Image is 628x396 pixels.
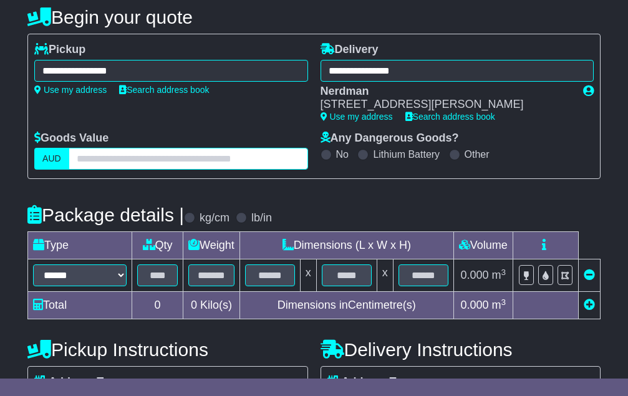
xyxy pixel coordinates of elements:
label: Goods Value [34,132,109,145]
td: Kilo(s) [183,292,240,319]
div: Nerdman [321,85,571,99]
label: Delivery [321,43,379,57]
td: 0 [132,292,183,319]
label: lb/in [251,211,272,225]
span: 0 [191,299,197,311]
label: No [336,148,349,160]
label: AUD [34,148,69,170]
a: Use my address [34,85,107,95]
a: Use my address [321,112,393,122]
h4: Begin your quote [27,7,601,27]
label: Other [465,148,490,160]
td: Volume [453,232,513,259]
div: [STREET_ADDRESS][PERSON_NAME] [321,98,571,112]
sup: 3 [501,268,506,277]
span: 0.000 [461,269,489,281]
span: m [492,269,506,281]
td: Weight [183,232,240,259]
td: Qty [132,232,183,259]
label: kg/cm [200,211,229,225]
span: m [492,299,506,311]
label: Pickup [34,43,85,57]
label: Lithium Battery [373,148,440,160]
sup: 3 [501,297,506,307]
h4: Pickup Instructions [27,339,307,360]
td: Dimensions in Centimetre(s) [239,292,453,319]
a: Remove this item [584,269,595,281]
td: Dimensions (L x W x H) [239,232,453,259]
label: Address Type [327,375,415,389]
h4: Package details | [27,205,184,225]
td: x [377,259,393,292]
label: Any Dangerous Goods? [321,132,459,145]
h4: Delivery Instructions [321,339,601,360]
td: Type [28,232,132,259]
a: Search address book [119,85,209,95]
td: Total [28,292,132,319]
a: Search address book [405,112,495,122]
span: 0.000 [461,299,489,311]
td: x [300,259,316,292]
label: Address Type [34,375,122,389]
a: Add new item [584,299,595,311]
